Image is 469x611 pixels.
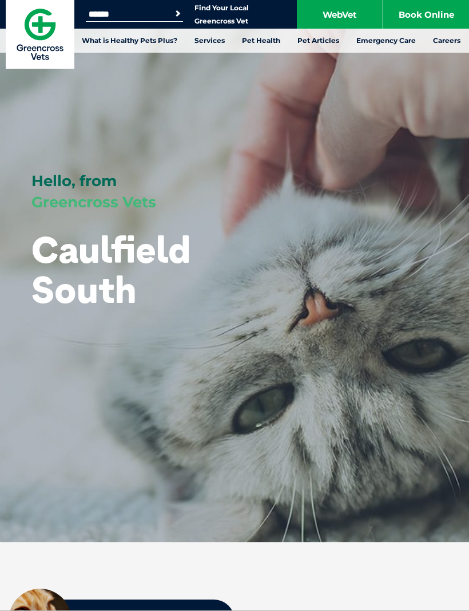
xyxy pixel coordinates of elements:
span: Greencross Vets [31,193,156,211]
a: Emergency Care [348,29,424,53]
h1: Caulfield South [31,230,255,310]
a: Services [186,29,233,53]
button: Search [172,8,184,19]
span: Hello, from [31,172,117,190]
a: Pet Articles [289,29,348,53]
a: Find Your Local Greencross Vet [194,3,249,26]
a: Pet Health [233,29,289,53]
a: Careers [424,29,469,53]
a: What is Healthy Pets Plus? [73,29,186,53]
